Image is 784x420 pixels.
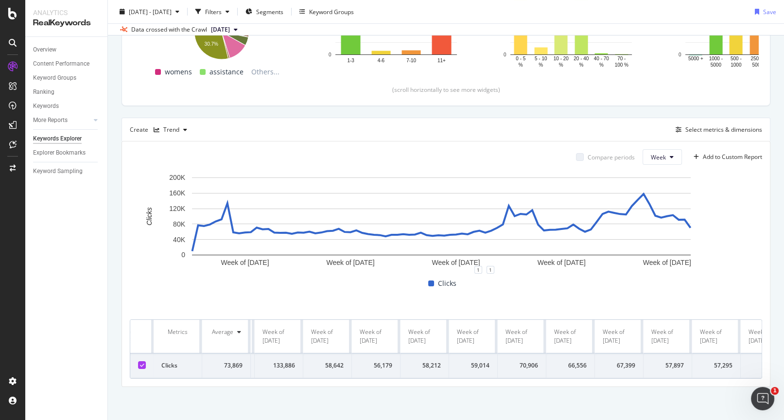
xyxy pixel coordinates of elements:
[165,66,192,78] span: womens
[474,266,482,274] div: 1
[574,56,589,62] text: 20 - 40
[33,148,86,158] div: Explorer Bookmarks
[559,62,563,68] text: %
[554,56,569,62] text: 10 - 20
[329,52,331,57] text: 0
[150,122,191,138] button: Trend
[457,361,489,370] div: 59,014
[242,4,287,19] button: Segments
[33,115,68,125] div: More Reports
[145,208,153,226] text: Clicks
[651,328,684,345] div: Week of [DATE]
[262,328,295,345] div: Week of [DATE]
[505,361,538,370] div: 70,906
[33,45,56,55] div: Overview
[651,153,666,161] span: Week
[703,154,762,160] div: Add to Custom Report
[116,4,183,19] button: [DATE] - [DATE]
[309,7,354,16] div: Keyword Groups
[33,8,100,17] div: Analytics
[749,328,781,345] div: Week of [DATE]
[173,236,186,244] text: 40K
[579,62,583,68] text: %
[205,41,218,47] text: 30.7%
[247,66,283,78] span: Others...
[731,56,742,62] text: 500 -
[169,205,185,212] text: 120K
[360,361,392,370] div: 56,179
[192,4,233,19] button: Filters
[33,59,101,69] a: Content Performance
[129,7,172,16] span: [DATE] - [DATE]
[33,59,89,69] div: Content Performance
[33,134,101,144] a: Keywords Explorer
[771,387,779,395] span: 1
[406,58,416,63] text: 7-10
[211,25,230,34] span: 2025 Jun. 23rd
[437,58,446,63] text: 11+
[700,361,732,370] div: 57,295
[516,56,525,62] text: 0 - 5
[33,87,54,97] div: Ranking
[311,328,344,345] div: Week of [DATE]
[690,149,762,165] button: Add to Custom Report
[539,62,543,68] text: %
[672,124,762,136] button: Select metrics & dimensions
[130,122,191,138] div: Create
[487,266,494,274] div: 1
[33,73,76,83] div: Keyword Groups
[33,166,83,176] div: Keyword Sampling
[408,361,441,370] div: 58,212
[33,134,82,144] div: Keywords Explorer
[347,58,354,63] text: 1-3
[535,56,547,62] text: 5 - 10
[360,328,392,345] div: Week of [DATE]
[751,387,774,410] iframe: Intercom live chat
[603,328,635,345] div: Week of [DATE]
[163,127,179,133] div: Trend
[651,361,684,370] div: 57,897
[33,101,59,111] div: Keywords
[504,52,506,57] text: 0
[33,166,101,176] a: Keyword Sampling
[212,328,233,336] div: Average
[709,56,723,62] text: 1000 -
[615,62,628,68] text: 100 %
[169,189,185,197] text: 160K
[752,62,760,68] text: 500
[519,62,523,68] text: %
[685,125,762,134] div: Select metrics & dimensions
[33,73,101,83] a: Keyword Groups
[262,361,295,370] div: 133,886
[538,259,586,266] text: Week of [DATE]
[173,220,186,228] text: 80K
[296,4,358,19] button: Keyword Groups
[603,361,635,370] div: 67,399
[763,7,776,16] div: Save
[457,328,489,345] div: Week of [DATE]
[33,115,91,125] a: More Reports
[130,173,753,270] svg: A chart.
[438,278,456,289] span: Clicks
[327,259,375,266] text: Week of [DATE]
[134,86,758,94] div: (scroll horizontally to see more widgets)
[679,52,681,57] text: 0
[131,25,207,34] div: Data crossed with the Crawl
[33,148,101,158] a: Explorer Bookmarks
[209,66,244,78] span: assistance
[599,62,604,68] text: %
[643,259,691,266] text: Week of [DATE]
[210,361,243,370] div: 73,869
[33,45,101,55] a: Overview
[554,361,587,370] div: 66,556
[643,149,682,165] button: Week
[181,251,185,259] text: 0
[594,56,610,62] text: 40 - 70
[207,24,242,35] button: [DATE]
[750,56,762,62] text: 250 -
[154,353,202,378] td: Clicks
[205,7,222,16] div: Filters
[161,328,194,336] div: Metrics
[33,101,101,111] a: Keywords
